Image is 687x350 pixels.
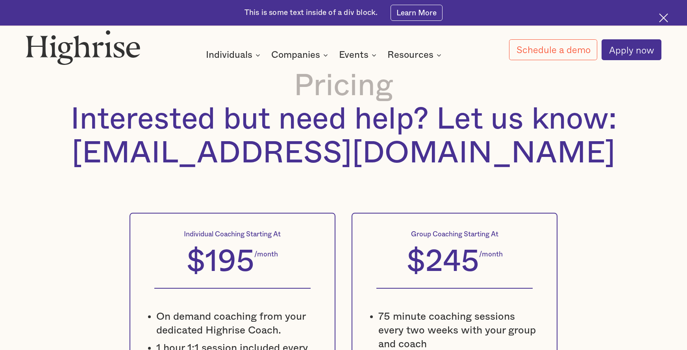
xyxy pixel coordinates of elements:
[387,50,433,60] div: Resources
[187,247,254,277] div: $195
[154,230,311,239] div: Individual Coaching Starting At
[339,50,368,60] div: Events
[254,250,278,259] div: /month
[602,39,661,60] a: Apply now
[376,230,533,239] div: Group Coaching Starting At
[509,39,597,60] a: Schedule a demo
[206,50,263,60] div: Individuals
[244,8,378,18] div: This is some text inside of a div block.
[391,5,443,21] a: Learn More
[26,69,661,103] div: Pricing
[479,250,503,259] div: /month
[156,310,319,337] div: On demand coaching from your dedicated Highrise Coach.
[339,50,379,60] div: Events
[407,247,479,277] div: $245
[271,50,320,60] div: Companies
[659,13,668,22] img: Cross icon
[387,50,444,60] div: Resources
[271,50,330,60] div: Companies
[26,103,661,170] h2: Interested but need help? Let us know: [EMAIL_ADDRESS][DOMAIN_NAME]
[206,50,252,60] div: Individuals
[26,30,141,64] img: Highrise logo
